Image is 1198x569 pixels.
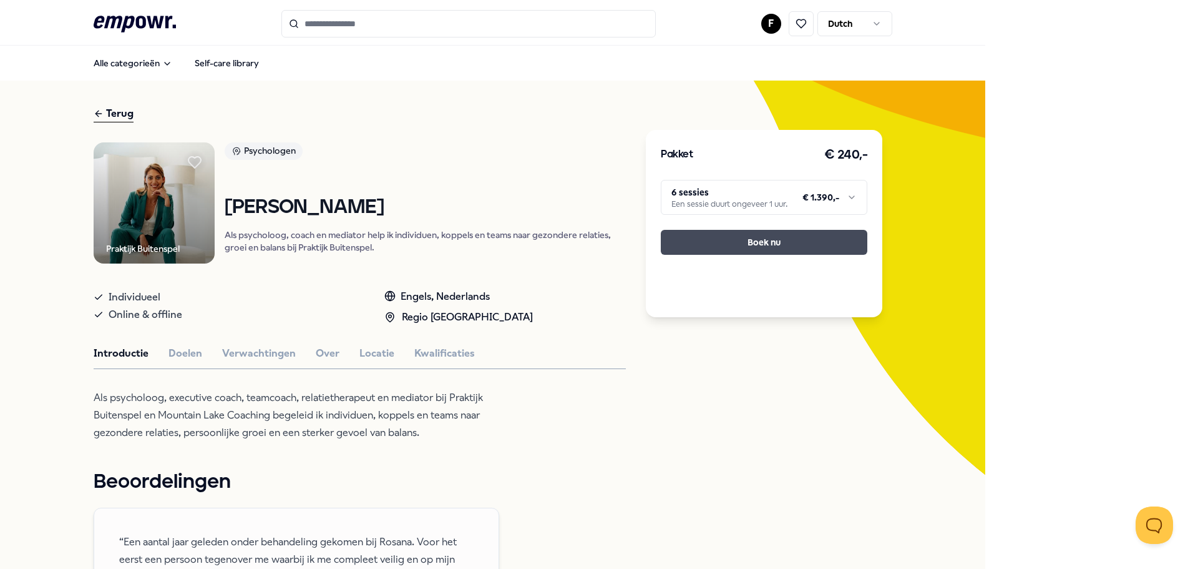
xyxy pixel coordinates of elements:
[384,289,533,305] div: Engels, Nederlands
[185,51,269,76] a: Self-care library
[384,309,533,325] div: Regio [GEOGRAPHIC_DATA]
[359,345,394,362] button: Locatie
[94,142,215,264] img: Product Image
[94,106,134,122] div: Terug
[94,467,626,498] h1: Beoordelingen
[824,145,868,165] h3: € 240,-
[94,389,499,442] p: Als psycholoog, executive coach, teamcoach, relatietherapeut en mediator bij Praktijk Buitenspel ...
[225,229,626,254] p: Als psycholoog, coach en mediator help ik individuen, koppels en teams naar gezondere relaties, g...
[109,306,182,324] span: Online & offline
[94,345,149,362] button: Introductie
[84,51,269,76] nav: Main
[1136,507,1173,544] iframe: Help Scout Beacon - Open
[106,242,180,255] div: Praktijk Buitenspel
[225,142,303,160] div: Psychologen
[109,289,160,306] span: Individueel
[661,147,693,163] h3: Pakket
[761,14,781,34] button: F
[222,345,296,362] button: Verwachtingen
[281,10,656,37] input: Search for products, categories or subcategories
[414,345,475,362] button: Kwalificaties
[168,345,202,362] button: Doelen
[84,51,182,76] button: Alle categorieën
[225,142,626,164] a: Psychologen
[225,197,626,219] h1: [PERSON_NAME]
[316,345,339,362] button: Over
[661,230,867,255] button: Boek nu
